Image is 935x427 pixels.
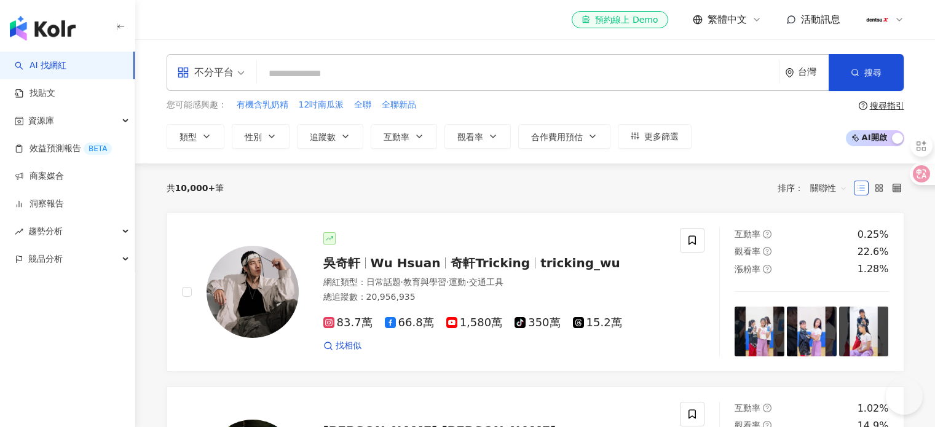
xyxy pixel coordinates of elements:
span: tricking_wu [540,256,620,270]
span: 1,580萬 [446,316,503,329]
span: 83.7萬 [323,316,373,329]
span: · [446,277,449,287]
span: question-circle [763,247,771,256]
div: 0.25% [858,228,889,241]
img: post-image [735,307,784,356]
a: 洞察報告 [15,198,64,210]
span: 互動率 [735,403,760,413]
span: 繁體中文 [708,13,747,26]
a: 商案媒合 [15,170,64,182]
span: 關聯性 [810,178,847,198]
span: 您可能感興趣： [167,99,227,111]
span: 日常話題 [366,277,401,287]
a: 找相似 [323,340,361,352]
button: 搜尋 [829,54,904,91]
span: 趨勢分析 [28,217,63,245]
span: 合作費用預估 [531,132,583,142]
span: 找相似 [336,340,361,352]
div: 1.28% [858,262,889,276]
a: searchAI 找網紅 [15,60,66,72]
div: 共 筆 [167,183,224,193]
span: 全聯 [354,99,371,111]
button: 類型 [167,124,224,149]
span: · [466,277,468,287]
button: 性別 [232,124,290,149]
a: 效益預測報告BETA [15,143,112,155]
div: 搜尋指引 [870,101,904,111]
iframe: Help Scout Beacon - Open [886,378,923,415]
span: 資源庫 [28,107,54,135]
span: 66.8萬 [385,316,434,329]
span: 競品分析 [28,245,63,273]
button: 合作費用預估 [518,124,610,149]
img: KOL Avatar [207,246,299,338]
span: question-circle [763,265,771,273]
button: 觀看率 [444,124,511,149]
span: 350萬 [515,316,560,329]
span: 更多篩選 [644,131,679,141]
span: Wu Hsuan [371,256,441,270]
div: 預約線上 Demo [582,14,658,26]
span: 教育與學習 [403,277,446,287]
span: 運動 [449,277,466,287]
span: 12吋南瓜派 [299,99,344,111]
span: 觀看率 [457,132,483,142]
span: · [401,277,403,287]
img: logo [10,16,76,41]
img: post-image [787,307,837,356]
div: 台灣 [798,67,829,77]
span: question-circle [763,404,771,412]
span: 吳奇軒 [323,256,360,270]
div: 不分平台 [177,63,234,82]
div: 排序： [778,178,854,198]
span: 奇軒Tricking [451,256,530,270]
a: 預約線上 Demo [572,11,668,28]
span: 全聯新品 [382,99,416,111]
span: question-circle [763,230,771,238]
img: post-image [839,307,889,356]
div: 網紅類型 ： [323,276,666,289]
button: 全聯 [353,98,372,112]
span: 追蹤數 [310,132,336,142]
span: 有機含乳奶精 [237,99,288,111]
button: 互動率 [371,124,437,149]
span: 互動率 [735,229,760,239]
button: 全聯新品 [381,98,417,112]
span: 漲粉率 [735,264,760,274]
div: 總追蹤數 ： 20,956,935 [323,291,666,304]
img: 180x180px_JPG.jpg [866,8,889,31]
span: 互動率 [384,132,409,142]
span: 類型 [180,132,197,142]
a: 找貼文 [15,87,55,100]
span: environment [785,68,794,77]
button: 有機含乳奶精 [236,98,289,112]
span: appstore [177,66,189,79]
button: 12吋南瓜派 [298,98,345,112]
a: KOL Avatar吳奇軒Wu Hsuan奇軒Trickingtricking_wu網紅類型：日常話題·教育與學習·運動·交通工具總追蹤數：20,956,93583.7萬66.8萬1,580萬3... [167,213,904,372]
button: 追蹤數 [297,124,363,149]
span: question-circle [859,101,867,110]
div: 22.6% [858,245,889,259]
span: 活動訊息 [801,14,840,25]
span: 搜尋 [864,68,882,77]
div: 1.02% [858,402,889,415]
span: 交通工具 [469,277,503,287]
span: rise [15,227,23,236]
span: 性別 [245,132,262,142]
span: 10,000+ [175,183,216,193]
button: 更多篩選 [618,124,692,149]
span: 觀看率 [735,246,760,256]
span: 15.2萬 [573,316,622,329]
